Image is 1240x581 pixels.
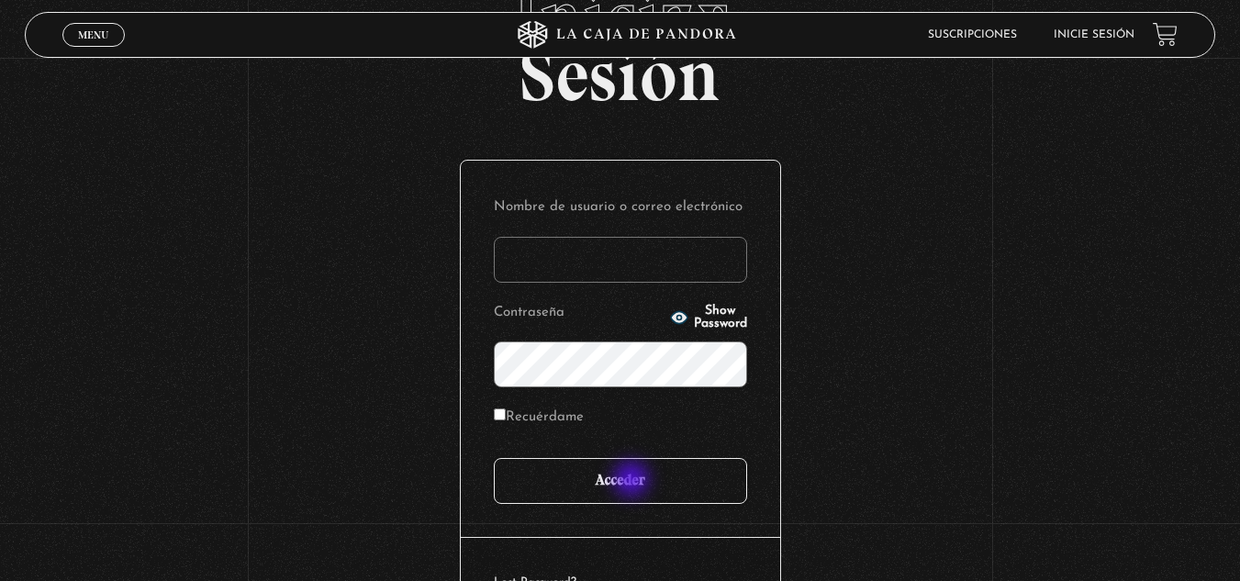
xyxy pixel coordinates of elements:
span: Show Password [694,305,747,330]
a: Suscripciones [928,29,1017,40]
input: Recuérdame [494,408,506,420]
input: Acceder [494,458,747,504]
label: Contraseña [494,299,665,328]
label: Nombre de usuario o correo electrónico [494,194,747,222]
button: Show Password [670,305,747,330]
a: View your shopping cart [1153,22,1178,47]
span: Menu [78,29,108,40]
a: Inicie sesión [1054,29,1134,40]
span: Cerrar [72,44,115,57]
label: Recuérdame [494,404,584,432]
